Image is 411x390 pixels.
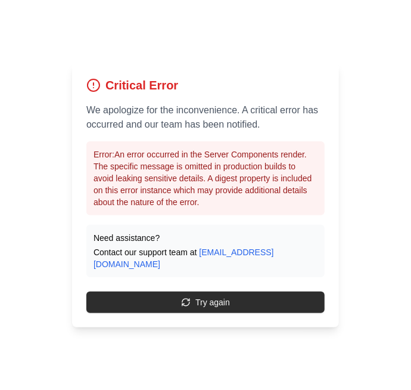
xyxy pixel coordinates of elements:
p: Error: An error occurred in the Server Components render. The specific message is omitted in prod... [94,148,317,208]
h1: Critical Error [105,77,178,94]
p: We apologize for the inconvenience. A critical error has occurred and our team has been notified. [86,103,325,132]
p: Contact our support team at [94,246,317,270]
button: Try again [86,292,325,313]
p: Need assistance? [94,232,317,244]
